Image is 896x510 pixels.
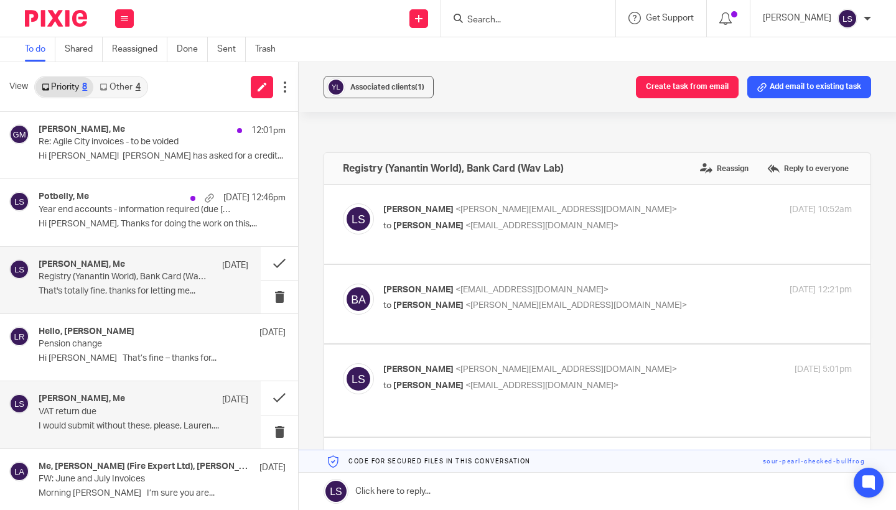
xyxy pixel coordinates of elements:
input: Search [466,15,578,26]
p: Morning [PERSON_NAME] I’m sure you are... [39,488,286,499]
img: svg%3E [9,259,29,279]
p: Hi [PERSON_NAME], Thanks for doing the work on this,... [39,219,286,229]
button: Add email to existing task [747,76,871,98]
div: I hope you are well and you are having a good week. [9,402,469,417]
a: Trash [255,37,285,62]
a: Priority8 [35,77,93,97]
p: [DATE] [259,327,286,339]
img: Pixie [25,10,87,27]
span: <[PERSON_NAME][EMAIL_ADDRESS][DOMAIN_NAME]> [465,301,687,310]
p: [DATE] [222,394,248,406]
p: [DATE] [259,461,286,474]
p: Registry (Yanantin World), Bank Card (Wav Lab) [39,272,207,282]
p: [PERSON_NAME] [763,12,831,24]
p: Hi [PERSON_NAME] That’s fine – thanks for... [39,353,286,364]
p: FW: June and July Invoices [39,474,236,484]
label: Reply to everyone [764,159,852,178]
a: Done [177,37,208,62]
p: 12:01pm [251,124,286,137]
span: to [383,301,391,310]
span: View [9,80,28,93]
img: svg%3E [9,192,29,211]
button: Associated clients(1) [324,76,434,98]
label: Reassign [697,159,752,178]
img: svg%3E [9,461,29,481]
h4: Hello, [PERSON_NAME] [39,327,134,337]
a: Reassigned [112,37,167,62]
span: <[EMAIL_ADDRESS][DOMAIN_NAME]> [455,285,609,294]
p: [DATE] 12:21pm [790,284,852,297]
h4: Registry (Yanantin World), Bank Card (Wav Lab) [343,162,564,175]
h4: Me, [PERSON_NAME] (Fire Expert Ltd), [PERSON_NAME] [39,461,253,472]
span: [PERSON_NAME] [393,301,464,310]
a: [DOMAIN_NAME][PERSON_NAME] [83,76,238,87]
img: svg%3E [838,9,857,29]
p: VAT return due [39,407,207,417]
img: svg%3E [9,124,29,144]
h4: [PERSON_NAME], Me [39,124,125,135]
a: To do [25,37,55,62]
div: Hi [PERSON_NAME], [9,373,469,388]
span: to [383,381,391,390]
p: Year end accounts - information required (due [DATE]) [39,205,236,215]
p: Hi [PERSON_NAME]! [PERSON_NAME] has asked for a credit... [39,151,286,162]
span: [PERSON_NAME] [383,365,454,374]
span: (1) [415,83,424,91]
h4: Potbelly, Me [39,192,89,202]
a: Sent [217,37,246,62]
span: <[PERSON_NAME][EMAIL_ADDRESS][DOMAIN_NAME]> [455,205,677,214]
span: [PERSON_NAME] [383,205,454,214]
p: That's totally fine, thanks for letting me... [39,286,248,297]
p: [DATE] 10:52am [790,203,852,216]
span: to [383,221,391,230]
a: Other4 [93,77,146,97]
span: [PERSON_NAME] [393,381,464,390]
p: Re: Agile City invoices - to be voided [39,137,236,147]
a: Shared [65,37,103,62]
p: [DATE] 5:01pm [795,363,852,376]
span: Associated clients [350,83,424,91]
img: svg%3E [343,363,374,394]
h4: [PERSON_NAME], Me [39,259,125,270]
span: <[PERSON_NAME][EMAIL_ADDRESS][DOMAIN_NAME]> [455,365,677,374]
span: [PERSON_NAME] [393,221,464,230]
p: Pension change [39,339,236,350]
button: Create task from email [636,76,739,98]
span: [PERSON_NAME] [383,285,454,294]
img: svg%3E [327,78,345,96]
span: Get Support [646,14,694,22]
img: svg%3E [343,203,374,234]
span: <[EMAIL_ADDRESS][DOMAIN_NAME]> [465,381,618,390]
span: , [STREET_ADDRESS][PERSON_NAME] [150,114,328,125]
img: svg%3E [9,327,29,346]
p: I would submit without these, please, Lauren.... [39,421,248,432]
p: [DATE] [222,259,248,272]
span: <[EMAIL_ADDRESS][DOMAIN_NAME]> [465,221,618,230]
div: 4 [136,83,141,91]
img: svg%3E [9,394,29,414]
h4: [PERSON_NAME], Me [39,394,125,404]
img: svg%3E [343,284,374,315]
div: I managed to find out the reason for that fine and it's from a HMRC fine for not handing in the l... [9,432,469,490]
p: [DATE] 12:46pm [223,192,286,204]
div: 8 [82,83,87,91]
